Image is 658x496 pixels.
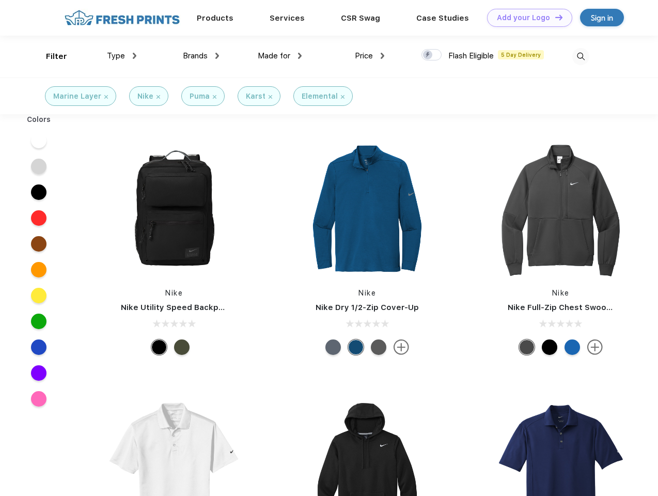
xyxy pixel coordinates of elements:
a: CSR Swag [341,13,380,23]
div: Navy Heather [325,339,341,355]
a: Nike [552,289,570,297]
span: Flash Eligible [448,51,494,60]
div: Black [542,339,557,355]
a: Products [197,13,233,23]
img: func=resize&h=266 [299,140,436,277]
img: more.svg [587,339,603,355]
a: Sign in [580,9,624,26]
img: desktop_search.svg [572,48,589,65]
div: Karst [246,91,265,102]
img: func=resize&h=266 [492,140,630,277]
img: dropdown.png [133,53,136,59]
img: filter_cancel.svg [269,95,272,99]
div: Cargo Khaki [174,339,190,355]
img: func=resize&h=266 [105,140,243,277]
div: Elemental [302,91,338,102]
img: filter_cancel.svg [104,95,108,99]
div: Anthracite [519,339,535,355]
div: Marine Layer [53,91,101,102]
img: filter_cancel.svg [156,95,160,99]
div: Black [151,339,167,355]
div: Add your Logo [497,13,550,22]
img: dropdown.png [215,53,219,59]
a: Nike Utility Speed Backpack [121,303,232,312]
img: more.svg [394,339,409,355]
div: Gym Blue [348,339,364,355]
div: Nike [137,91,153,102]
img: filter_cancel.svg [213,95,216,99]
a: Services [270,13,305,23]
span: Made for [258,51,290,60]
a: Nike [165,289,183,297]
img: fo%20logo%202.webp [61,9,183,27]
img: dropdown.png [381,53,384,59]
img: dropdown.png [298,53,302,59]
span: Brands [183,51,208,60]
img: filter_cancel.svg [341,95,344,99]
img: DT [555,14,562,20]
span: Type [107,51,125,60]
div: Filter [46,51,67,63]
a: Nike Full-Zip Chest Swoosh Jacket [508,303,645,312]
a: Nike Dry 1/2-Zip Cover-Up [316,303,419,312]
div: Black Heather [371,339,386,355]
div: Sign in [591,12,613,24]
div: Puma [190,91,210,102]
span: 5 Day Delivery [498,50,544,59]
a: Nike [358,289,376,297]
div: Royal [565,339,580,355]
span: Price [355,51,373,60]
div: Colors [19,114,59,125]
